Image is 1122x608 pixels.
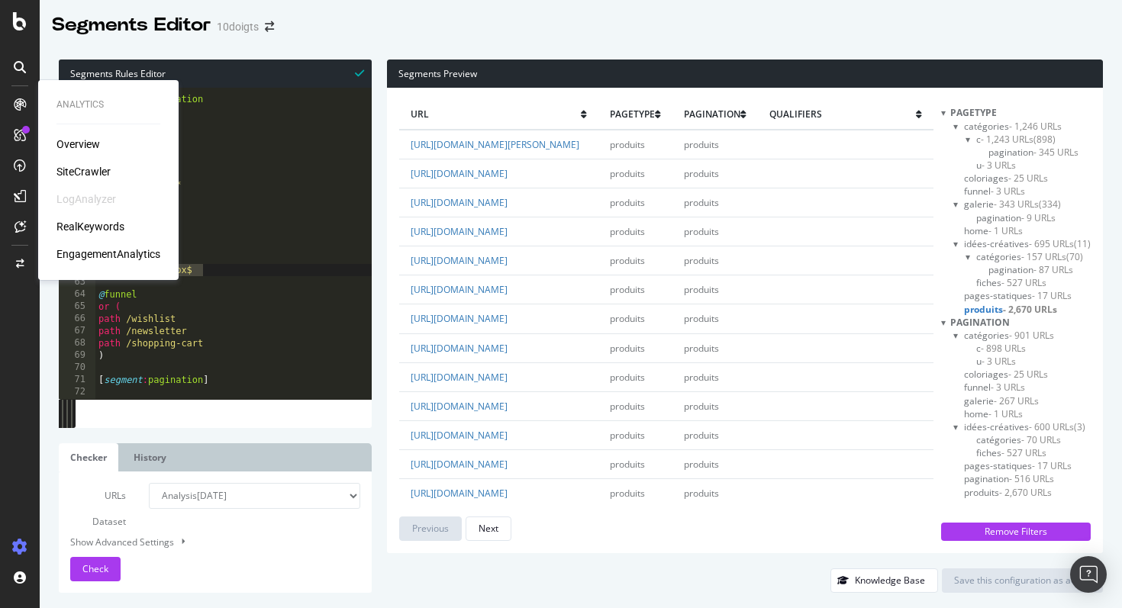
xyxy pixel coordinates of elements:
span: - 1 URLs [988,224,1023,237]
a: [URL][DOMAIN_NAME] [411,283,508,296]
span: Click to filter pagetype on idées-créatives/fiches [976,276,1046,289]
span: - 695 URLs [1029,237,1074,250]
div: Previous [412,522,449,535]
span: produits [610,429,645,442]
span: - 1 URLs [988,407,1023,420]
span: produits [684,254,719,267]
div: 73 [59,398,95,410]
a: [URL][DOMAIN_NAME] [411,458,508,471]
span: Click to filter pagination on catégories and its children [964,329,1054,342]
span: - 3 URLs [982,159,1016,172]
div: SiteCrawler [56,164,111,179]
a: [URL][DOMAIN_NAME] [411,254,508,267]
div: Save this configuration as active [954,574,1091,587]
div: 66 [59,313,95,325]
span: Click to filter pagetype on idées-créatives/catégories/pagination [988,263,1073,276]
span: Check [82,562,108,575]
a: [URL][DOMAIN_NAME] [411,371,508,384]
span: produits [610,138,645,151]
div: Segments Preview [387,60,1103,88]
button: Remove Filters [941,523,1091,541]
div: Overview [56,137,100,152]
span: Click to filter pagination on pagination [964,472,1054,485]
span: Syntax is valid [355,66,364,80]
div: 65 [59,301,95,313]
div: Next [479,522,498,535]
span: - 345 URLs [1033,146,1078,159]
a: LogAnalyzer [56,191,116,207]
a: EngagementAnalytics [56,246,160,262]
span: produits [684,196,719,209]
span: Click to filter pagination on idées-créatives [1074,420,1085,433]
div: 70 [59,362,95,374]
span: Click to filter pagination on home [964,407,1023,420]
span: - 527 URLs [1001,446,1046,459]
a: Knowledge Base [830,574,938,587]
span: Click to filter pagination on idées-créatives/catégories [976,433,1061,446]
button: Next [466,516,511,541]
span: - 2,670 URLs [999,486,1052,499]
span: Click to filter pagetype on catégories/c and its children [976,133,1033,146]
span: Click to filter pagination on idées-créatives and its children [964,420,1074,433]
a: History [122,443,178,471]
span: produits [684,458,719,471]
span: Click to filter pagination on pages-statiques [964,459,1072,472]
span: Click to filter pagetype on idées-créatives [1074,237,1091,250]
a: [URL][DOMAIN_NAME] [411,342,508,355]
span: - 2,670 URLs [1003,303,1057,316]
span: produits [684,138,719,151]
span: - 3 URLs [982,355,1016,368]
span: Click to filter pagination on idées-créatives/fiches [976,446,1046,459]
button: Check [70,557,121,581]
span: Click to filter pagination on funnel [964,381,1025,394]
button: Save this configuration as active [942,568,1103,593]
span: Click to filter pagetype on catégories/c [1033,133,1056,146]
span: - 343 URLs [994,198,1039,211]
span: Click to filter pagination on coloriages [964,368,1048,381]
span: produits [610,342,645,355]
button: Knowledge Base [830,568,938,593]
span: - 1,243 URLs [981,133,1033,146]
div: 68 [59,337,95,349]
span: Click to filter pagetype on produits [964,303,1057,316]
button: Previous [399,516,462,541]
span: Click to filter pagetype on catégories/u [976,159,1016,172]
span: Click to filter pagetype on pages-statiques [964,289,1072,302]
span: produits [610,487,645,500]
span: produits [610,225,645,238]
a: [URL][DOMAIN_NAME] [411,312,508,325]
span: produits [610,312,645,325]
span: Click to filter pagetype on galerie and its children [964,198,1039,211]
span: qualifiers [769,108,916,121]
span: Click to filter pagetype on home [964,224,1023,237]
span: Click to filter pagetype on funnel [964,185,1025,198]
span: produits [610,254,645,267]
div: Show Advanced Settings [59,535,349,549]
span: Click to filter pagination on catégories/u [976,355,1016,368]
div: arrow-right-arrow-left [265,21,274,32]
span: - 901 URLs [1009,329,1054,342]
span: - 17 URLs [1032,289,1072,302]
span: Click to filter pagetype on galerie [1039,198,1061,211]
div: Open Intercom Messenger [1070,556,1107,593]
a: RealKeywords [56,219,124,234]
a: [URL][DOMAIN_NAME] [411,167,508,180]
div: 64 [59,288,95,301]
span: produits [610,371,645,384]
span: Click to filter pagetype on idées-créatives/catégories and its children [976,250,1066,263]
div: Analytics [56,98,160,111]
a: [URL][DOMAIN_NAME] [411,487,508,500]
span: pagination [950,316,1010,329]
span: - 157 URLs [1021,250,1066,263]
span: - 267 URLs [994,394,1039,407]
span: pagination [684,108,740,121]
a: [URL][DOMAIN_NAME] [411,400,508,413]
div: 67 [59,325,95,337]
span: Click to filter pagetype on catégories and its children [964,120,1062,133]
span: produits [610,196,645,209]
div: 71 [59,374,95,386]
label: URLs Dataset [59,483,137,535]
a: [URL][DOMAIN_NAME] [411,429,508,442]
div: Knowledge Base [855,574,925,587]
